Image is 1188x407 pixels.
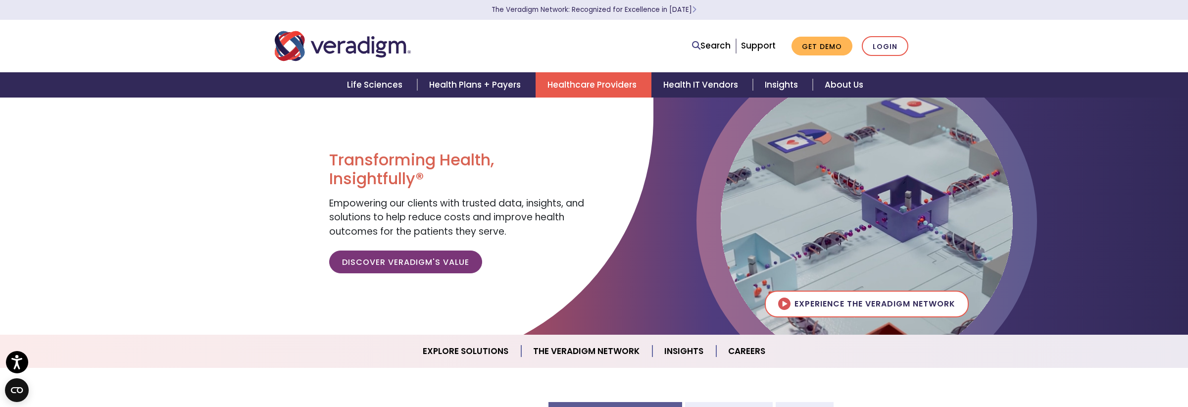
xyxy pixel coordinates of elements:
a: The Veradigm Network: Recognized for Excellence in [DATE]Learn More [492,5,696,14]
a: Search [692,39,731,52]
a: Life Sciences [335,72,417,98]
a: Support [741,40,776,51]
a: Insights [753,72,813,98]
a: Health Plans + Payers [417,72,536,98]
a: Discover Veradigm's Value [329,251,482,273]
a: About Us [813,72,875,98]
a: Health IT Vendors [651,72,753,98]
iframe: Drift Chat Widget [999,337,1177,396]
a: Get Demo [792,37,852,56]
h1: Transforming Health, Insightfully® [329,151,587,189]
a: Careers [716,339,777,364]
a: Login [862,36,908,56]
button: Open CMP widget [5,378,29,402]
img: Veradigm logo [275,30,411,62]
a: The Veradigm Network [521,339,652,364]
a: Healthcare Providers [536,72,651,98]
span: Empowering our clients with trusted data, insights, and solutions to help reduce costs and improv... [329,197,584,238]
span: Learn More [692,5,696,14]
a: Insights [652,339,716,364]
a: Explore Solutions [411,339,521,364]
